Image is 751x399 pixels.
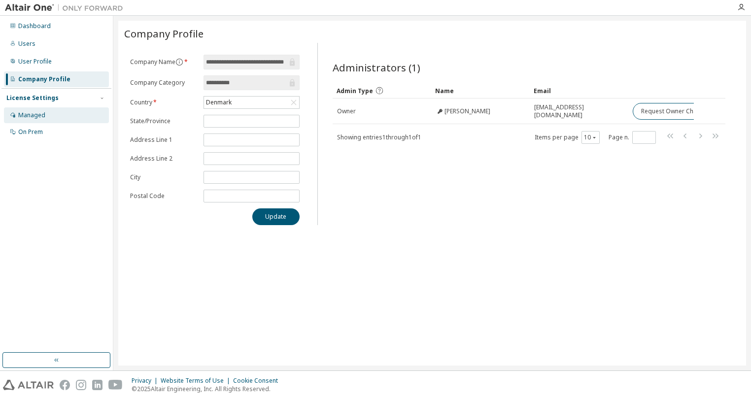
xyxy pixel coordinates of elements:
[60,380,70,390] img: facebook.svg
[130,117,198,125] label: State/Province
[337,87,373,95] span: Admin Type
[609,131,656,144] span: Page n.
[18,22,51,30] div: Dashboard
[18,40,35,48] div: Users
[124,27,204,40] span: Company Profile
[76,380,86,390] img: instagram.svg
[130,155,198,163] label: Address Line 2
[534,103,624,119] span: [EMAIL_ADDRESS][DOMAIN_NAME]
[435,83,526,99] div: Name
[584,133,597,141] button: 10
[130,173,198,181] label: City
[175,58,183,66] button: information
[252,208,300,225] button: Update
[108,380,123,390] img: youtube.svg
[204,97,299,108] div: Denmark
[130,99,198,106] label: Country
[5,3,128,13] img: Altair One
[130,79,198,87] label: Company Category
[130,58,198,66] label: Company Name
[132,385,284,393] p: © 2025 Altair Engineering, Inc. All Rights Reserved.
[18,58,52,66] div: User Profile
[534,83,624,99] div: Email
[6,94,59,102] div: License Settings
[233,377,284,385] div: Cookie Consent
[18,111,45,119] div: Managed
[633,103,716,120] button: Request Owner Change
[18,128,43,136] div: On Prem
[3,380,54,390] img: altair_logo.svg
[130,192,198,200] label: Postal Code
[92,380,102,390] img: linkedin.svg
[18,75,70,83] div: Company Profile
[337,107,356,115] span: Owner
[132,377,161,385] div: Privacy
[333,61,420,74] span: Administrators (1)
[337,133,421,141] span: Showing entries 1 through 1 of 1
[205,97,233,108] div: Denmark
[130,136,198,144] label: Address Line 1
[535,131,600,144] span: Items per page
[444,107,490,115] span: [PERSON_NAME]
[161,377,233,385] div: Website Terms of Use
